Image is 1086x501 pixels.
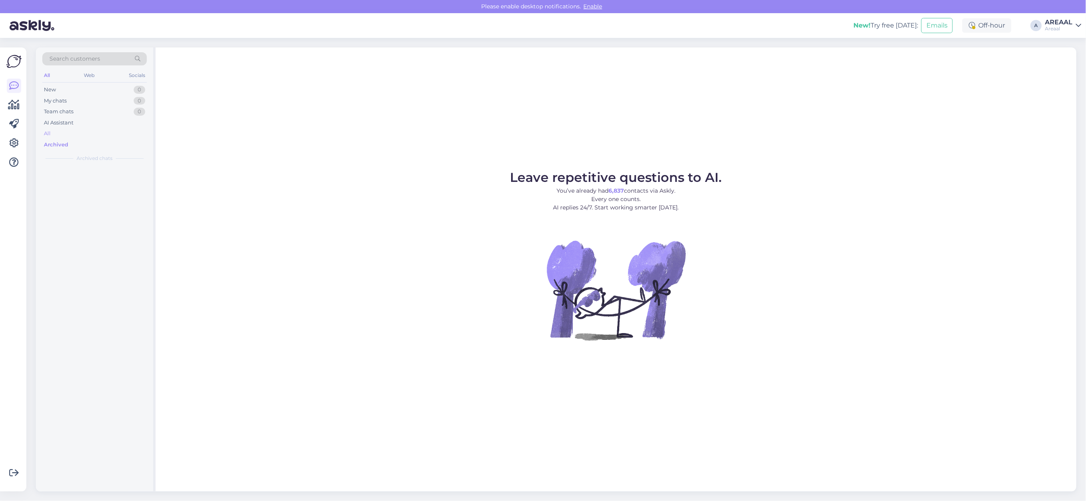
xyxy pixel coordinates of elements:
div: New [44,86,56,94]
div: Try free [DATE]: [853,21,918,30]
span: Leave repetitive questions to AI. [510,170,722,185]
span: Search customers [49,55,100,63]
div: Areaal [1045,26,1072,32]
img: No Chat active [544,218,688,362]
div: My chats [44,97,67,105]
b: 6,837 [608,187,624,194]
div: AREAAL [1045,19,1072,26]
span: Enable [581,3,605,10]
a: AREAALAreaal [1045,19,1081,32]
div: Team chats [44,108,73,116]
div: All [42,70,51,81]
div: 0 [134,97,145,105]
div: Off-hour [962,18,1011,33]
div: AI Assistant [44,119,73,127]
p: You’ve already had contacts via Askly. Every one counts. AI replies 24/7. Start working smarter [... [510,187,722,212]
b: New! [853,22,871,29]
div: All [44,130,51,138]
img: Askly Logo [6,54,22,69]
div: A [1031,20,1042,31]
div: Archived [44,141,68,149]
div: 0 [134,108,145,116]
button: Emails [921,18,953,33]
div: 0 [134,86,145,94]
div: Socials [127,70,147,81]
div: Web [83,70,97,81]
span: Archived chats [77,155,113,162]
